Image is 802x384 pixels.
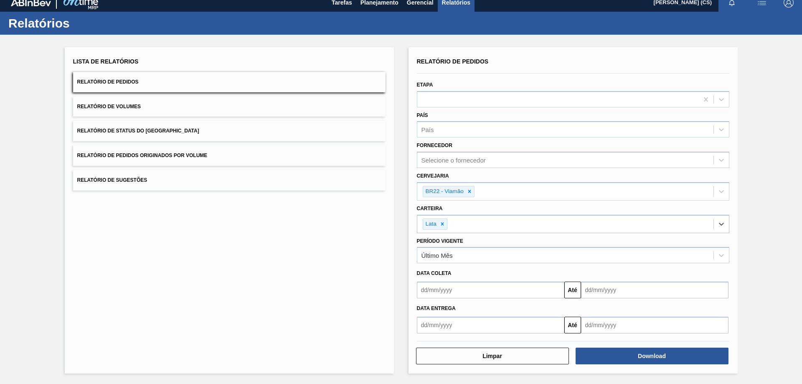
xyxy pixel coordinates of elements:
button: Relatório de Pedidos [73,72,386,92]
button: Relatório de Pedidos Originados por Volume [73,145,386,166]
label: Fornecedor [417,142,452,148]
span: Relatório de Pedidos [77,79,139,85]
div: País [421,126,434,133]
label: País [417,112,428,118]
input: dd/mm/yyyy [417,317,564,333]
input: dd/mm/yyyy [417,282,564,298]
label: Período Vigente [417,238,463,244]
span: Relatório de Pedidos Originados por Volume [77,153,208,158]
button: Relatório de Sugestões [73,170,386,191]
label: Etapa [417,82,433,88]
h1: Relatórios [8,18,157,28]
input: dd/mm/yyyy [581,317,728,333]
div: Último Mês [421,252,453,259]
button: Relatório de Status do [GEOGRAPHIC_DATA] [73,121,386,141]
span: Relatório de Sugestões [77,177,147,183]
button: Até [564,317,581,333]
span: Relatório de Pedidos [417,58,489,65]
label: Cervejaria [417,173,449,179]
button: Até [564,282,581,298]
button: Relatório de Volumes [73,97,386,117]
span: Relatório de Volumes [77,104,141,109]
div: BR22 - Viamão [423,186,465,197]
label: Carteira [417,206,443,211]
span: Lista de Relatórios [73,58,139,65]
button: Download [576,348,728,364]
span: Relatório de Status do [GEOGRAPHIC_DATA] [77,128,199,134]
span: Data coleta [417,270,452,276]
div: Selecione o fornecedor [421,157,486,164]
button: Limpar [416,348,569,364]
span: Data entrega [417,305,456,311]
div: Lata [423,219,438,229]
input: dd/mm/yyyy [581,282,728,298]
